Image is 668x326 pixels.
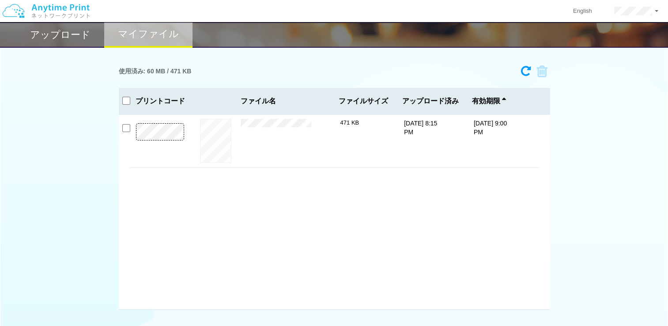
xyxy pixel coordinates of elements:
span: 有効期限 [472,97,506,105]
p: [DATE] 8:15 PM [404,119,438,136]
h2: マイファイル [118,29,179,39]
span: ファイル名 [241,97,335,105]
span: アップロード済み [402,97,459,105]
h3: プリントコード [129,97,191,105]
p: [DATE] 9:00 PM [474,119,507,136]
span: 471 KB [340,119,359,126]
span: ファイルサイズ [339,97,389,105]
h3: 使用済み: 60 MB / 471 KB [119,68,192,75]
h2: アップロード [30,30,91,40]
